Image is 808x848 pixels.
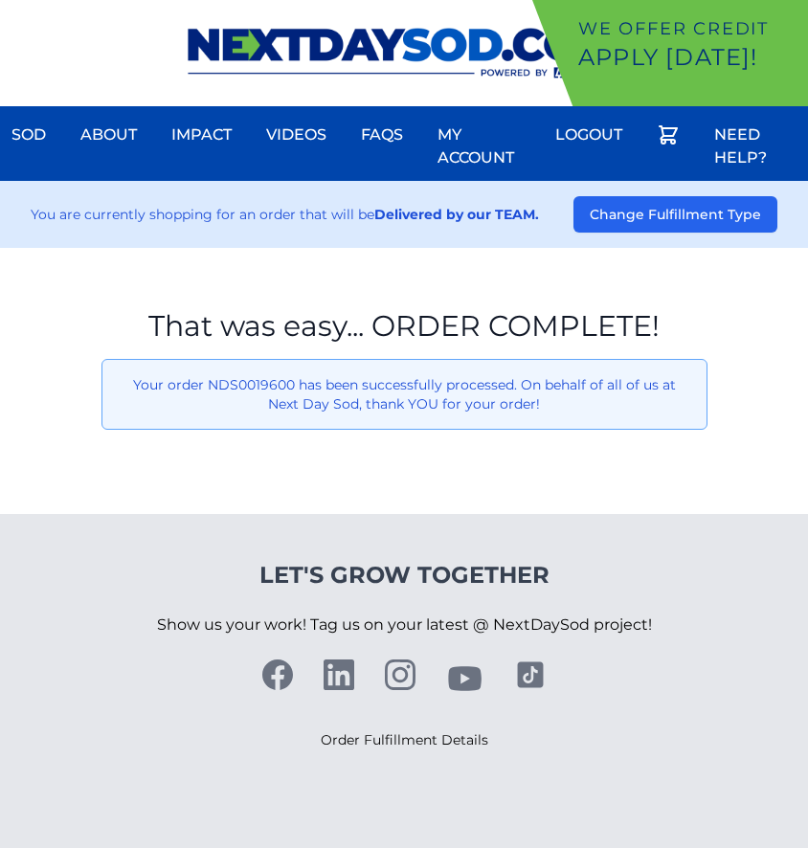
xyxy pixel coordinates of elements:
strong: Delivered by our TEAM. [374,206,539,223]
p: We offer Credit [578,15,800,42]
a: Order Fulfillment Details [321,731,488,748]
p: Show us your work! Tag us on your latest @ NextDaySod project! [157,591,652,659]
a: Need Help? [703,112,808,181]
a: About [69,112,148,158]
a: Impact [160,112,243,158]
h1: That was easy... ORDER COMPLETE! [101,309,707,344]
button: Change Fulfillment Type [573,196,777,233]
a: Videos [255,112,338,158]
a: FAQs [349,112,415,158]
p: Your order NDS0019600 has been successfully processed. On behalf of all of us at Next Day Sod, th... [118,375,691,413]
a: Logout [544,112,634,158]
p: Apply [DATE]! [578,42,800,73]
a: My Account [426,112,532,181]
h4: Let's Grow Together [157,560,652,591]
